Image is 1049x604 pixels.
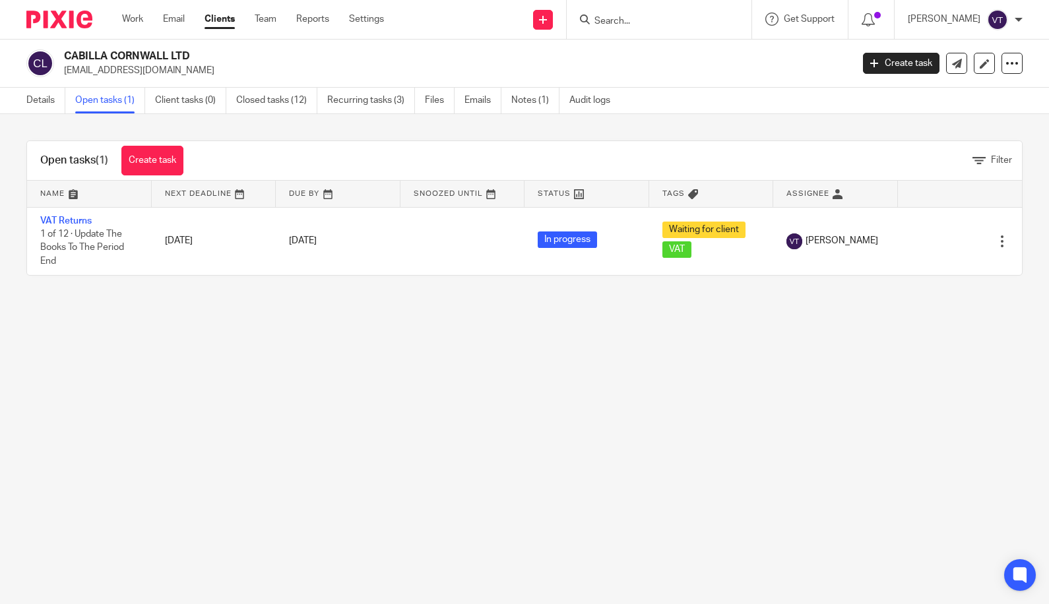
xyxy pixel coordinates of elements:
[786,233,802,249] img: svg%3E
[75,88,145,113] a: Open tasks (1)
[296,13,329,26] a: Reports
[289,236,317,245] span: [DATE]
[40,229,124,266] span: 1 of 12 · Update The Books To The Period End
[538,190,571,197] span: Status
[236,88,317,113] a: Closed tasks (12)
[863,53,939,74] a: Create task
[40,154,108,167] h1: Open tasks
[511,88,559,113] a: Notes (1)
[327,88,415,113] a: Recurring tasks (3)
[425,88,455,113] a: Files
[987,9,1008,30] img: svg%3E
[991,156,1012,165] span: Filter
[662,190,685,197] span: Tags
[349,13,384,26] a: Settings
[122,13,143,26] a: Work
[152,207,276,275] td: [DATE]
[26,88,65,113] a: Details
[806,234,878,247] span: [PERSON_NAME]
[64,64,843,77] p: [EMAIL_ADDRESS][DOMAIN_NAME]
[593,16,712,28] input: Search
[163,13,185,26] a: Email
[155,88,226,113] a: Client tasks (0)
[205,13,235,26] a: Clients
[569,88,620,113] a: Audit logs
[26,11,92,28] img: Pixie
[121,146,183,175] a: Create task
[26,49,54,77] img: svg%3E
[40,216,92,226] a: VAT Returns
[64,49,687,63] h2: CABILLA CORNWALL LTD
[662,222,746,238] span: Waiting for client
[908,13,980,26] p: [PERSON_NAME]
[255,13,276,26] a: Team
[662,241,691,258] span: VAT
[96,155,108,166] span: (1)
[784,15,835,24] span: Get Support
[414,190,483,197] span: Snoozed Until
[464,88,501,113] a: Emails
[538,231,597,248] span: In progress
